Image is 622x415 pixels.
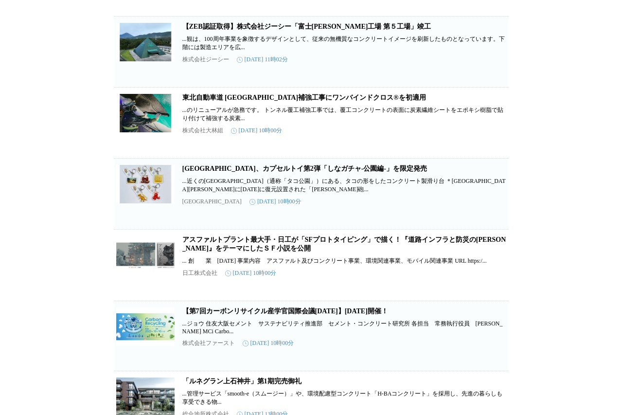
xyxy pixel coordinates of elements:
[182,126,223,135] p: 株式会社大林組
[231,126,283,135] time: [DATE] 10時00分
[116,307,175,346] img: 【第7回カーボンリサイクル産学官国際会議2025】10月10日(金)開催！
[182,94,426,101] a: 東北自動車道 [GEOGRAPHIC_DATA]補強工事にワンバインドクロス®を初適用
[182,106,506,123] p: ...のリニューアルが急務です。 トンネル覆工補強工事では、覆工コンクリートの表面に炭素繊維シートをエポキシ樹脂で貼り付けて補強する炭素...
[182,23,431,30] a: 【ZEB認証取得】株式会社ジーシー「富士[PERSON_NAME]工場 第５工場」竣工
[182,236,506,252] a: アスファルトプラント最大手・日工が「SFプロトタイピング」で描く！『道路インフラと防災の[PERSON_NAME]』をテーマにしたＳＦ小説を公開
[225,269,277,277] time: [DATE] 10時00分
[237,55,288,64] time: [DATE] 11時02分
[116,235,175,274] img: アスファルトプラント最大手・日工が「SFプロトタイピング」で描く！『道路インフラと防災の未来』をテーマにしたＳＦ小説を公開
[182,198,242,205] p: [GEOGRAPHIC_DATA]
[182,165,427,172] a: [GEOGRAPHIC_DATA]、カプセルトイ第2弾「しなガチャ-公園編-」を限定発売
[182,177,506,194] p: ...近くの[GEOGRAPHIC_DATA]（通称「タコ公園」）にある、タコの形をしたコンクリート製滑り台 ＊[GEOGRAPHIC_DATA][PERSON_NAME]に[DATE]に復元設...
[116,22,175,61] img: 【ZEB認証取得】株式会社ジーシー「富士小山工場 第５工場」竣工
[249,198,301,206] time: [DATE] 10時00分
[243,339,294,347] time: [DATE] 10時00分
[182,269,217,277] p: 日工株式会社
[182,320,506,335] p: ...ジョウ 住友大阪セメント サステナビリティ推進部 セメント・コンクリート研究所 各担当 常務執行役員 [PERSON_NAME] MCi Carbo...
[182,35,506,52] p: ...観は、100周年事業を象徴するデザインとして、従来の無機質なコンクリートイメージを刷新したものとなっています。下階には製造エリアを広...
[116,93,175,132] img: 東北自動車道 竜ヶ森トンネル補強工事にワンバインドクロス®を初適用
[182,307,388,315] a: 【第7回カーボンリサイクル産学官国際会議[DATE]】[DATE]開催！
[182,390,506,406] p: ...管理サービス「smooth-e（スムージー）」や、環境配慮型コンクリート「H-BAコンクリート」を採用し、先進の暮らしも享受できる物...
[182,339,235,347] p: 株式会社ファースト
[182,257,506,265] p: ... 創 業 [DATE] 事業内容 アスファルト及びコンクリート事業、環境関連事業、モバイル関連事業 URL https:/...
[182,378,302,385] a: 「ルネグラン上石神井」第1期完売御礼
[182,55,229,64] p: 株式会社ジーシー
[116,164,175,203] img: 品川区、カプセルトイ第2弾「しなガチャ-公園編-」を限定発売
